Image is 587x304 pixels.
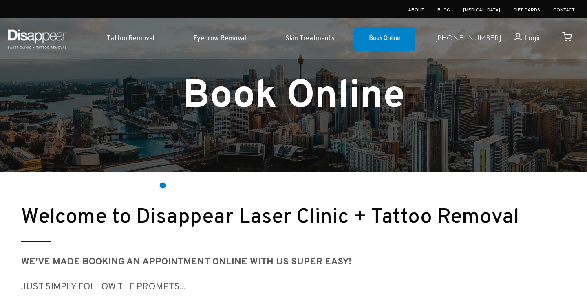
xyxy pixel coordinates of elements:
a: Contact [553,7,575,13]
span: Login [524,34,542,43]
big: ... [180,281,186,293]
a: Book Online [354,27,415,51]
a: Login [501,33,542,45]
a: Blog [437,7,450,13]
a: Eyebrow Removal [174,26,266,51]
a: Tattoo Removal [87,26,174,51]
strong: We've made booking AN appointment ONLINE WITH US SUPER EASY! [21,256,352,268]
small: Welcome to Disappear Laser Clinic + Tattoo Removal [21,205,519,231]
a: Gift Cards [513,7,540,13]
a: [MEDICAL_DATA] [463,7,500,13]
img: Disappear - Laser Clinic and Tattoo Removal Services in Sydney, Australia [6,24,68,53]
a: Skin Treatments [266,26,354,51]
a: About [408,7,424,13]
a: [PHONE_NUMBER] [435,33,501,45]
h1: Book Online [15,78,572,116]
big: JUST SIMPLY follow the prompts [21,281,180,293]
